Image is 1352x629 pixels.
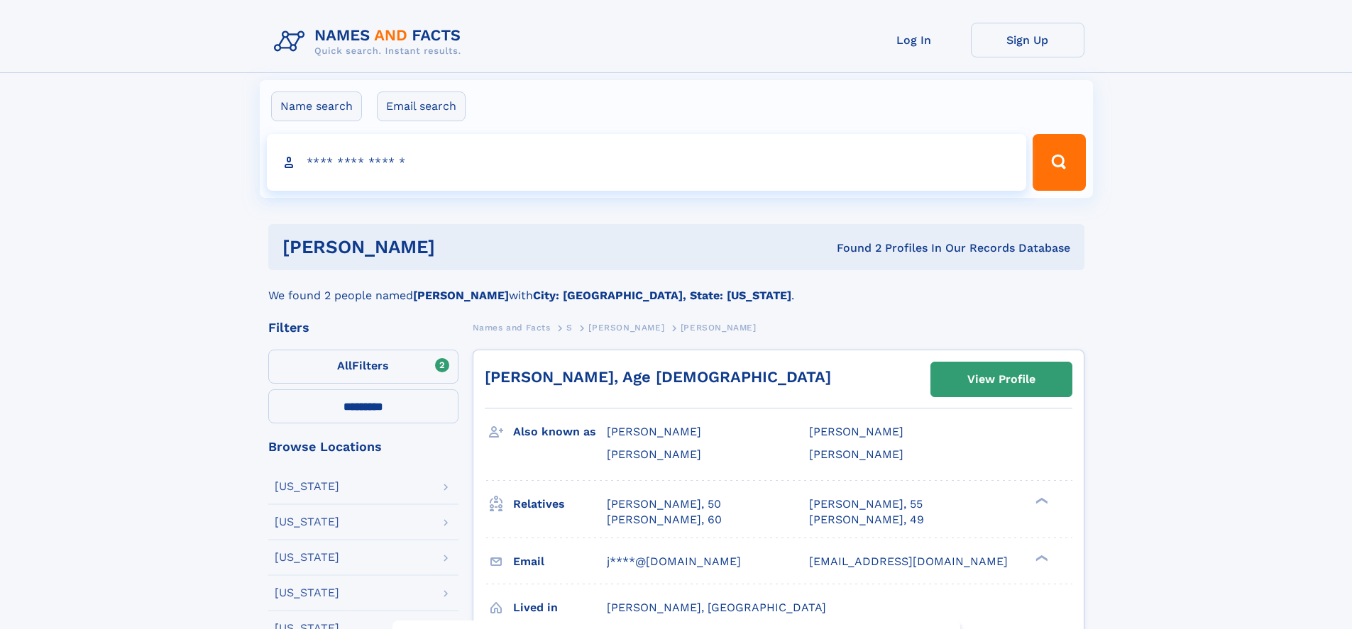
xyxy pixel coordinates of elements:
div: Browse Locations [268,440,458,453]
div: [US_STATE] [275,587,339,599]
a: [PERSON_NAME], 49 [809,512,924,528]
h3: Lived in [513,596,607,620]
h3: Relatives [513,492,607,516]
div: [US_STATE] [275,552,339,563]
a: [PERSON_NAME], 55 [809,496,923,512]
div: View Profile [967,363,1035,396]
label: Filters [268,350,458,384]
span: [EMAIL_ADDRESS][DOMAIN_NAME] [809,555,1008,568]
div: We found 2 people named with . [268,270,1084,304]
span: [PERSON_NAME] [588,323,664,333]
div: [US_STATE] [275,516,339,528]
a: [PERSON_NAME], Age [DEMOGRAPHIC_DATA] [485,368,831,386]
label: Email search [377,91,466,121]
div: [US_STATE] [275,481,339,492]
button: Search Button [1033,134,1085,191]
h3: Also known as [513,420,607,444]
b: City: [GEOGRAPHIC_DATA], State: [US_STATE] [533,289,791,302]
div: Found 2 Profiles In Our Records Database [636,240,1070,256]
a: Sign Up [971,23,1084,57]
input: search input [267,134,1027,191]
label: Name search [271,91,362,121]
a: [PERSON_NAME] [588,318,664,336]
div: Filters [268,321,458,334]
span: [PERSON_NAME] [607,447,701,461]
span: [PERSON_NAME], [GEOGRAPHIC_DATA] [607,601,826,614]
span: S [566,323,573,333]
a: S [566,318,573,336]
b: [PERSON_NAME] [413,289,509,302]
span: [PERSON_NAME] [809,425,903,438]
a: [PERSON_NAME], 60 [607,512,722,528]
a: View Profile [931,362,1072,396]
h3: Email [513,550,607,574]
span: All [337,359,352,372]
span: [PERSON_NAME] [607,425,701,438]
div: ❯ [1032,553,1049,562]
span: [PERSON_NAME] [809,447,903,461]
a: Log In [857,23,971,57]
a: Names and Facts [473,318,551,336]
span: [PERSON_NAME] [681,323,757,333]
h1: [PERSON_NAME] [282,238,636,256]
div: ❯ [1032,496,1049,505]
img: Logo Names and Facts [268,23,473,61]
a: [PERSON_NAME], 50 [607,496,721,512]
